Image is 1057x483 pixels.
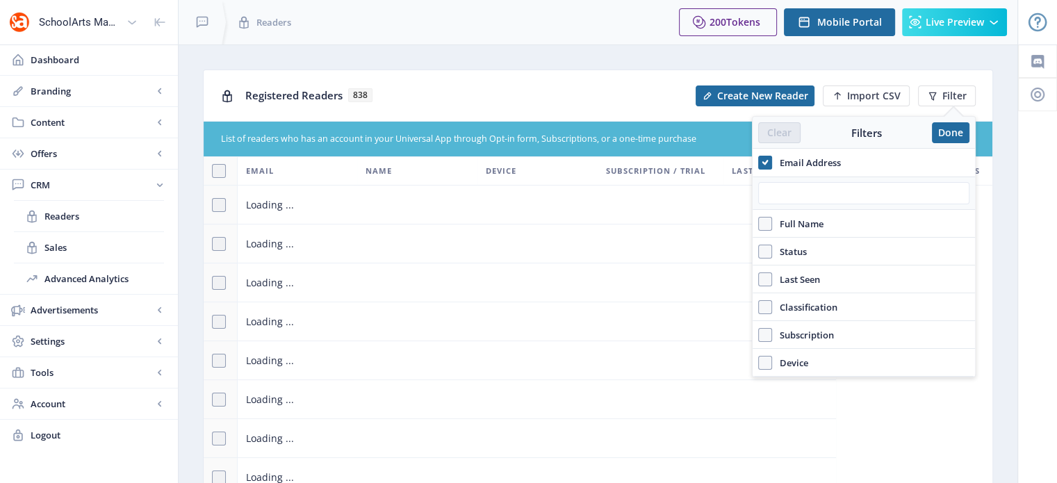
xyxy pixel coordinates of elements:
td: Loading ... [238,186,837,224]
a: New page [814,85,910,106]
span: Content [31,115,153,129]
span: Advertisements [31,303,153,317]
span: Email Address [772,154,841,171]
span: Sales [44,240,164,254]
td: Loading ... [238,341,837,380]
span: Live Preview [926,17,984,28]
a: Readers [14,201,164,231]
span: Offers [31,147,153,161]
button: Mobile Portal [784,8,895,36]
td: Loading ... [238,263,837,302]
img: properties.app_icon.png [8,11,31,33]
span: 838 [348,88,372,102]
span: Device [486,163,516,179]
span: Import CSV [847,90,901,101]
span: Email [246,163,274,179]
div: List of readers who has an account in your Universal App through Opt-in form, Subscriptions, or a... [221,133,892,146]
span: Device [772,354,808,371]
div: Filters [801,126,932,140]
a: Sales [14,232,164,263]
span: Full Name [772,215,824,232]
span: Branding [31,84,153,98]
button: 200Tokens [679,8,777,36]
td: Loading ... [238,419,837,458]
span: Last Seen [732,163,777,179]
span: Readers [256,15,291,29]
span: Settings [31,334,153,348]
div: SchoolArts Magazine [39,7,121,38]
span: Advanced Analytics [44,272,164,286]
td: Loading ... [238,224,837,263]
button: Clear [758,122,801,143]
span: Tools [31,366,153,379]
span: Readers [44,209,164,223]
button: Live Preview [902,8,1007,36]
span: Create New Reader [717,90,808,101]
span: Status [772,243,807,260]
span: Subscription / Trial [606,163,705,179]
span: Tokens [726,15,760,28]
span: Mobile Portal [817,17,882,28]
td: Loading ... [238,302,837,341]
button: Import CSV [823,85,910,106]
button: Done [932,122,969,143]
span: Last Seen [772,271,820,288]
td: Loading ... [238,380,837,419]
span: Registered Readers [245,88,343,102]
a: Advanced Analytics [14,263,164,294]
span: Dashboard [31,53,167,67]
span: CRM [31,178,153,192]
button: Filter [918,85,976,106]
button: Create New Reader [696,85,814,106]
span: Name [366,163,392,179]
span: Filter [942,90,967,101]
span: Classification [772,299,837,316]
span: Logout [31,428,167,442]
a: New page [687,85,814,106]
span: Subscription [772,327,834,343]
span: Account [31,397,153,411]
